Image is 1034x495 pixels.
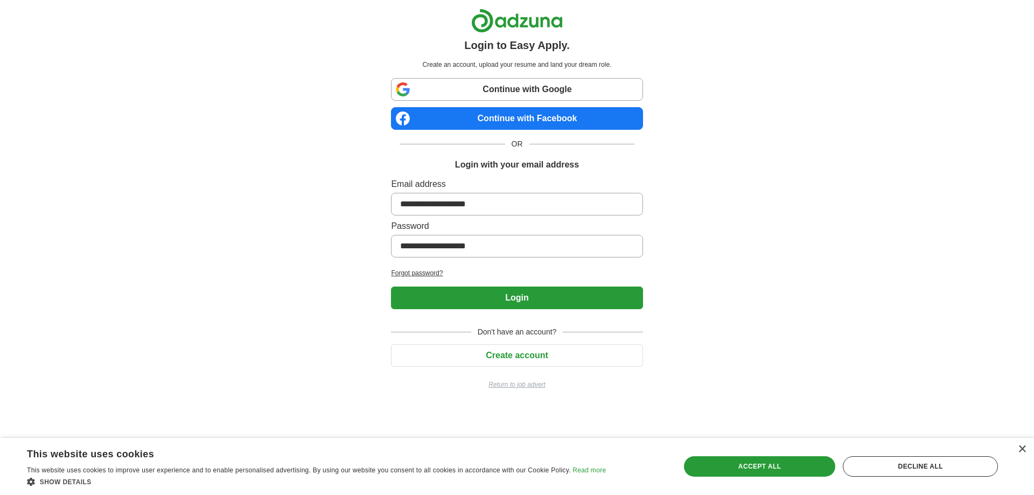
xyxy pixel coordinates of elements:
a: Continue with Google [391,78,642,101]
span: This website uses cookies to improve user experience and to enable personalised advertising. By u... [27,466,571,474]
p: Create an account, upload your resume and land your dream role. [393,60,640,69]
a: Forgot password? [391,268,642,278]
a: Continue with Facebook [391,107,642,130]
label: Password [391,220,642,233]
a: Return to job advert [391,380,642,389]
div: Decline all [843,456,998,477]
h1: Login to Easy Apply. [464,37,570,53]
span: Don't have an account? [471,326,563,338]
a: Read more, opens a new window [572,466,606,474]
div: Show details [27,476,606,487]
span: OR [505,138,529,150]
div: Close [1018,445,1026,454]
button: Create account [391,344,642,367]
div: Accept all [684,456,836,477]
img: Adzuna logo [471,9,563,33]
a: Create account [391,351,642,360]
button: Login [391,287,642,309]
h1: Login with your email address [455,158,579,171]
div: This website uses cookies [27,444,579,461]
label: Email address [391,178,642,191]
span: Show details [40,478,92,486]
